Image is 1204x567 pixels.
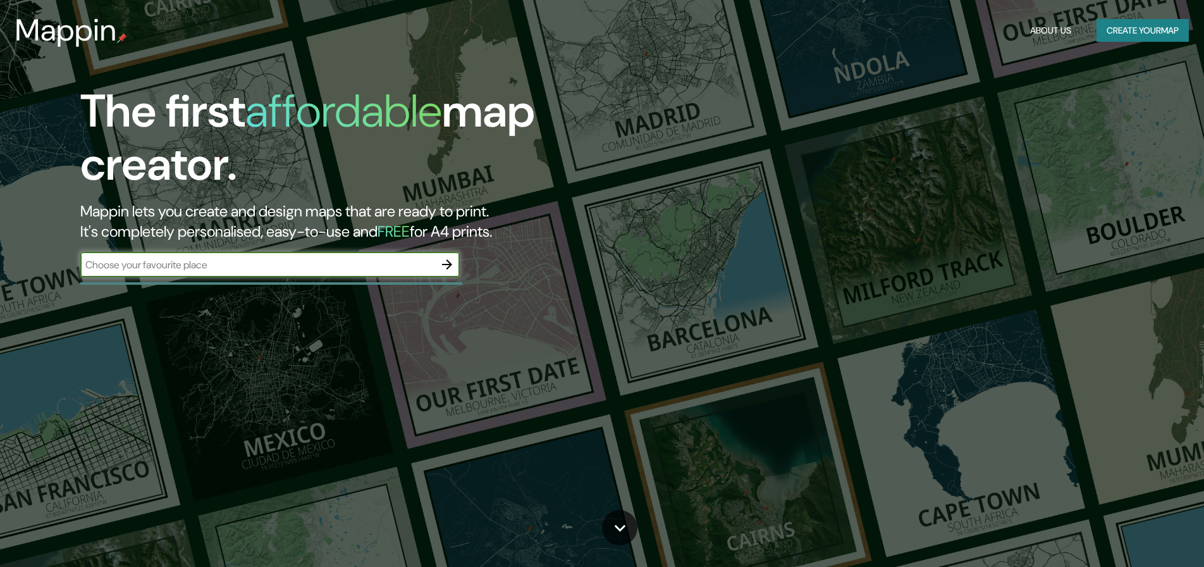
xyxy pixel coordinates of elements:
img: mappin-pin [117,33,127,43]
h3: Mappin [15,13,117,48]
button: Create yourmap [1096,19,1189,42]
h2: Mappin lets you create and design maps that are ready to print. It's completely personalised, eas... [80,201,682,242]
h1: The first map creator. [80,85,682,201]
button: About Us [1025,19,1076,42]
h1: affordable [245,82,442,140]
h5: FREE [378,221,410,241]
input: Choose your favourite place [80,258,434,272]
